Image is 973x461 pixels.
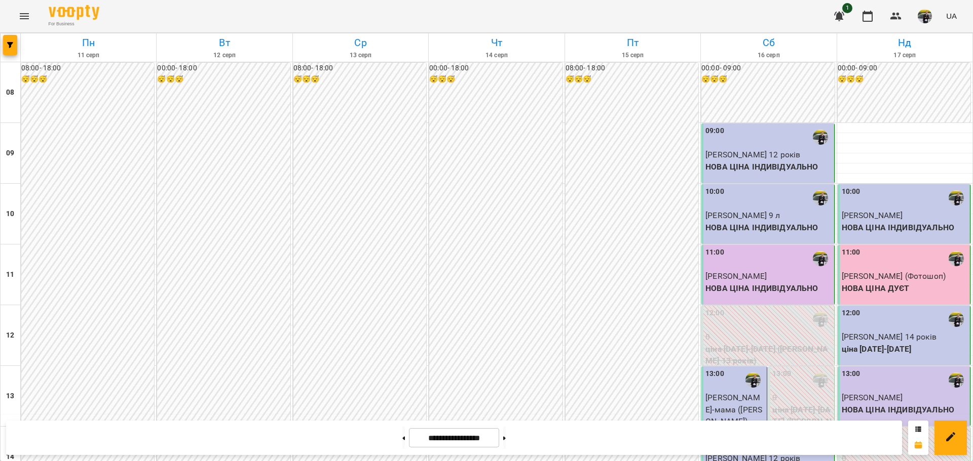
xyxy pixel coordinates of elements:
label: 13:00 [772,368,791,380]
p: ціна [DATE]-[DATE] [842,343,968,355]
p: 0 [772,392,832,404]
img: Антощук Артем [813,312,828,327]
h6: 12 серп [158,51,290,60]
img: Voopty Logo [49,5,99,20]
h6: 08:00 - 18:00 [21,63,154,74]
span: ⁨[PERSON_NAME]⁩-мама ([PERSON_NAME]) [705,393,762,426]
label: 12:00 [842,308,860,319]
h6: 11 [6,269,14,280]
button: UA [942,7,961,25]
span: 1 [842,3,852,13]
h6: 00:00 - 09:00 [838,63,970,74]
h6: 😴😴😴 [157,74,290,85]
h6: Пт [567,35,699,51]
h6: 😴😴😴 [293,74,426,85]
h6: Вт [158,35,290,51]
img: Антощук Артем [949,190,964,205]
img: a92d573242819302f0c564e2a9a4b79e.jpg [918,9,932,23]
h6: 00:00 - 09:00 [701,63,834,74]
span: ⁨[PERSON_NAME] (Фотошоп) [842,271,946,281]
span: [PERSON_NAME] 9 л [705,211,780,220]
p: НОВА ЦІНА ІНДИВІДУАЛЬНО [705,222,832,234]
h6: 00:00 - 18:00 [157,63,290,74]
p: НОВА ЦІНА ІНДИВІДУАЛЬНО [705,282,832,295]
h6: 15 серп [567,51,699,60]
h6: 😴😴😴 [701,74,834,85]
p: 0 [705,331,832,343]
h6: 😴😴😴 [21,74,154,85]
span: [PERSON_NAME] 12 років [705,150,800,159]
span: [PERSON_NAME] 14 років [842,332,937,342]
img: Антощук Артем [949,251,964,266]
p: НОВА ЦІНА ДУЄТ [842,282,968,295]
label: 11:00 [842,247,860,258]
span: ⁨[PERSON_NAME]⁩ [842,393,903,402]
h6: 00:00 - 18:00 [429,63,562,74]
h6: 11 серп [22,51,155,60]
h6: 08 [6,87,14,98]
label: 13:00 [705,368,724,380]
img: Антощук Артем [813,372,828,388]
h6: 😴😴😴 [838,74,970,85]
p: НОВА ЦІНА ІНДИВІДУАЛЬНО [842,404,968,416]
p: ціна [DATE]-[DATE] ([PERSON_NAME] 13 років) [705,343,832,367]
h6: Ср [294,35,427,51]
h6: 😴😴😴 [566,74,698,85]
h6: Пн [22,35,155,51]
button: Menu [12,4,36,28]
span: For Business [49,21,99,27]
img: Антощук Артем [813,190,828,205]
img: Антощук Артем [949,372,964,388]
label: 10:00 [705,186,724,197]
label: 09:00 [705,125,724,137]
img: Антощук Артем [949,312,964,327]
h6: Чт [430,35,563,51]
img: Антощук Артем [813,251,828,266]
h6: 13 серп [294,51,427,60]
img: Антощук Артем [745,372,761,388]
label: 12:00 [705,308,724,319]
h6: 12 [6,330,14,341]
span: [PERSON_NAME] [842,211,903,220]
h6: 08:00 - 18:00 [566,63,698,74]
h6: Нд [839,35,971,51]
p: НОВА ЦІНА ІНДИВІДУАЛЬНО [842,222,968,234]
img: Антощук Артем [813,130,828,145]
span: [PERSON_NAME] [705,271,767,281]
h6: 10 [6,208,14,220]
span: UA [946,11,957,21]
label: 13:00 [842,368,860,380]
h6: 16 серп [702,51,835,60]
h6: 😴😴😴 [429,74,562,85]
h6: 17 серп [839,51,971,60]
p: ціна [DATE]-[DATE] ([PERSON_NAME] (дитина 9 років)) [772,404,832,451]
h6: 09 [6,148,14,159]
p: НОВА ЦІНА ІНДИВІДУАЛЬНО [705,161,832,173]
label: 10:00 [842,186,860,197]
h6: 08:00 - 18:00 [293,63,426,74]
h6: 13 [6,391,14,402]
h6: 14 серп [430,51,563,60]
label: 11:00 [705,247,724,258]
h6: Сб [702,35,835,51]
